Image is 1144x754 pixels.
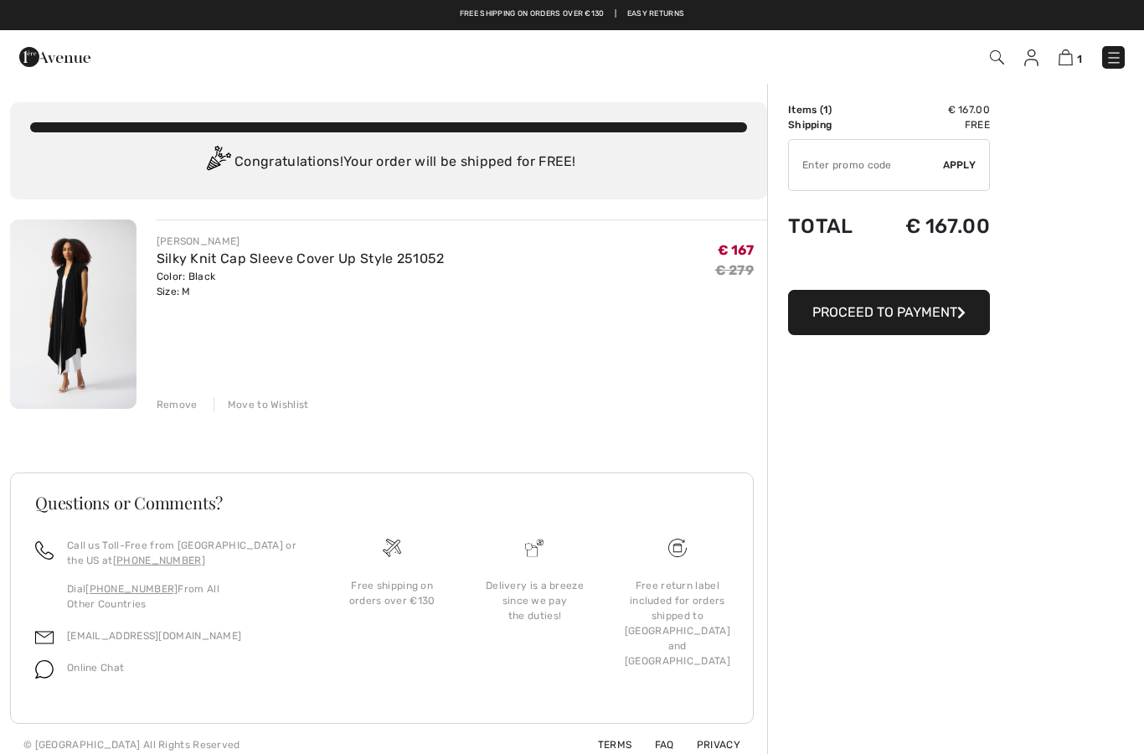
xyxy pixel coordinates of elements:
[19,48,90,64] a: 1ère Avenue
[620,578,735,669] div: Free return label included for orders shipped to [GEOGRAPHIC_DATA] and [GEOGRAPHIC_DATA]
[615,8,616,20] span: |
[990,50,1004,65] img: Search
[67,538,301,568] p: Call us Toll-Free from [GEOGRAPHIC_DATA] or the US at
[157,397,198,412] div: Remove
[788,198,875,255] td: Total
[788,255,990,284] iframe: PayPal
[1059,47,1082,67] a: 1
[10,219,137,409] img: Silky Knit Cap Sleeve Cover Up Style 251052
[668,539,687,557] img: Free shipping on orders over &#8364;130
[823,104,828,116] span: 1
[201,146,234,179] img: Congratulation2.svg
[718,242,755,258] span: € 167
[157,234,445,249] div: [PERSON_NAME]
[627,8,685,20] a: Easy Returns
[789,140,943,190] input: Promo code
[635,739,674,751] a: FAQ
[35,541,54,560] img: call
[715,262,755,278] s: € 279
[875,117,990,132] td: Free
[677,739,740,751] a: Privacy
[1024,49,1038,66] img: My Info
[334,578,450,608] div: Free shipping on orders over €130
[35,494,729,511] h3: Questions or Comments?
[1059,49,1073,65] img: Shopping Bag
[383,539,401,557] img: Free shipping on orders over &#8364;130
[788,102,875,117] td: Items ( )
[35,660,54,679] img: chat
[67,581,301,612] p: Dial From All Other Countries
[460,8,605,20] a: Free shipping on orders over €130
[157,250,445,266] a: Silky Knit Cap Sleeve Cover Up Style 251052
[943,158,977,173] span: Apply
[812,304,957,320] span: Proceed to Payment
[1077,53,1082,65] span: 1
[35,628,54,647] img: email
[788,290,990,335] button: Proceed to Payment
[578,739,632,751] a: Terms
[875,102,990,117] td: € 167.00
[788,117,875,132] td: Shipping
[19,40,90,74] img: 1ère Avenue
[85,583,178,595] a: [PHONE_NUMBER]
[113,555,205,566] a: [PHONE_NUMBER]
[157,269,445,299] div: Color: Black Size: M
[30,146,747,179] div: Congratulations! Your order will be shipped for FREE!
[875,198,990,255] td: € 167.00
[214,397,309,412] div: Move to Wishlist
[477,578,592,623] div: Delivery is a breeze since we pay the duties!
[1105,49,1122,66] img: Menu
[23,737,240,752] div: © [GEOGRAPHIC_DATA] All Rights Reserved
[67,630,241,642] a: [EMAIL_ADDRESS][DOMAIN_NAME]
[525,539,544,557] img: Delivery is a breeze since we pay the duties!
[67,662,124,674] span: Online Chat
